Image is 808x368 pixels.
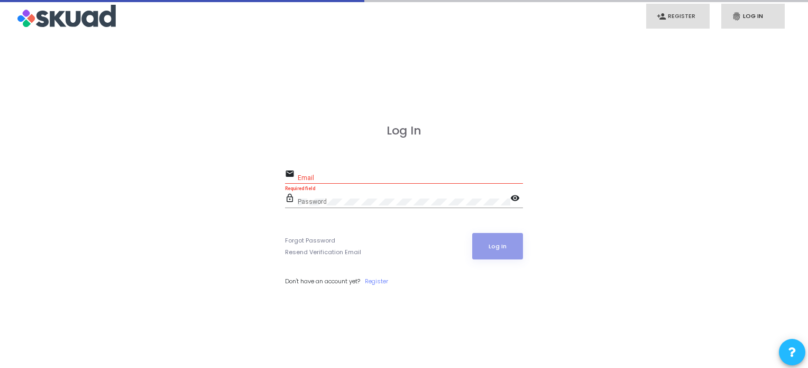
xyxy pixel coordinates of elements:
[285,186,315,191] strong: Required field
[721,4,785,29] a: fingerprintLog In
[285,277,360,285] span: Don't have an account yet?
[285,193,298,205] mat-icon: lock_outline
[285,168,298,181] mat-icon: email
[472,233,524,259] button: Log In
[17,3,116,30] img: logo
[732,12,741,21] i: fingerprint
[657,12,666,21] i: person_add
[510,193,523,205] mat-icon: visibility
[285,248,361,257] a: Resend Verification Email
[285,236,335,245] a: Forgot Password
[298,174,523,182] input: Email
[365,277,388,286] a: Register
[646,4,710,29] a: person_addRegister
[285,124,523,138] h3: Log In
